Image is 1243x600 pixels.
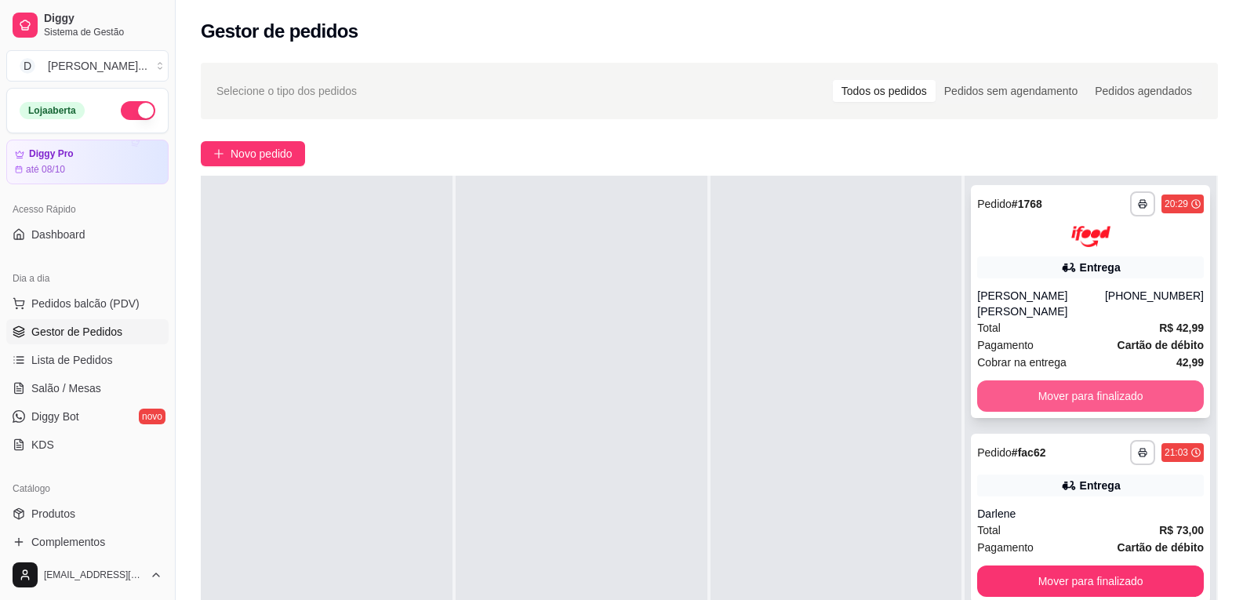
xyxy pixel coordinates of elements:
strong: Cartão de débito [1118,339,1204,351]
div: [PERSON_NAME] [PERSON_NAME] [977,288,1105,319]
a: Salão / Mesas [6,376,169,401]
button: [EMAIL_ADDRESS][DOMAIN_NAME] [6,556,169,594]
article: até 08/10 [26,163,65,176]
a: Dashboard [6,222,169,247]
div: Darlene [977,506,1204,522]
span: plus [213,148,224,159]
button: Pedidos balcão (PDV) [6,291,169,316]
a: Complementos [6,529,169,555]
strong: # fac62 [1012,446,1046,459]
div: [PERSON_NAME] ... [48,58,147,74]
button: Mover para finalizado [977,565,1204,597]
span: Diggy [44,12,162,26]
span: Gestor de Pedidos [31,324,122,340]
div: 21:03 [1165,446,1188,459]
div: [PHONE_NUMBER] [1105,288,1204,319]
a: Lista de Pedidos [6,347,169,373]
span: Dashboard [31,227,85,242]
span: Selecione o tipo dos pedidos [216,82,357,100]
span: Total [977,522,1001,539]
strong: R$ 73,00 [1159,524,1204,536]
strong: 42,99 [1176,356,1204,369]
div: Entrega [1080,260,1121,275]
a: DiggySistema de Gestão [6,6,169,44]
span: Pedido [977,446,1012,459]
h2: Gestor de pedidos [201,19,358,44]
div: Entrega [1080,478,1121,493]
img: ifood [1071,226,1110,247]
button: Mover para finalizado [977,380,1204,412]
div: Pedidos sem agendamento [936,80,1086,102]
div: 20:29 [1165,198,1188,210]
span: Pagamento [977,336,1034,354]
a: Diggy Proaté 08/10 [6,140,169,184]
span: KDS [31,437,54,453]
div: Dia a dia [6,266,169,291]
span: Sistema de Gestão [44,26,162,38]
strong: R$ 42,99 [1159,322,1204,334]
a: Gestor de Pedidos [6,319,169,344]
a: Produtos [6,501,169,526]
span: Pedido [977,198,1012,210]
span: Cobrar na entrega [977,354,1067,371]
span: Lista de Pedidos [31,352,113,368]
span: Produtos [31,506,75,522]
span: Total [977,319,1001,336]
a: KDS [6,432,169,457]
span: Diggy Bot [31,409,79,424]
button: Select a team [6,50,169,82]
span: Salão / Mesas [31,380,101,396]
span: Pagamento [977,539,1034,556]
span: D [20,58,35,74]
div: Pedidos agendados [1086,80,1201,102]
span: Novo pedido [231,145,293,162]
strong: # 1768 [1012,198,1042,210]
span: Pedidos balcão (PDV) [31,296,140,311]
div: Todos os pedidos [833,80,936,102]
span: [EMAIL_ADDRESS][DOMAIN_NAME] [44,569,144,581]
strong: Cartão de débito [1118,541,1204,554]
button: Alterar Status [121,101,155,120]
article: Diggy Pro [29,148,74,160]
div: Acesso Rápido [6,197,169,222]
span: Complementos [31,534,105,550]
button: Novo pedido [201,141,305,166]
div: Loja aberta [20,102,85,119]
a: Diggy Botnovo [6,404,169,429]
div: Catálogo [6,476,169,501]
